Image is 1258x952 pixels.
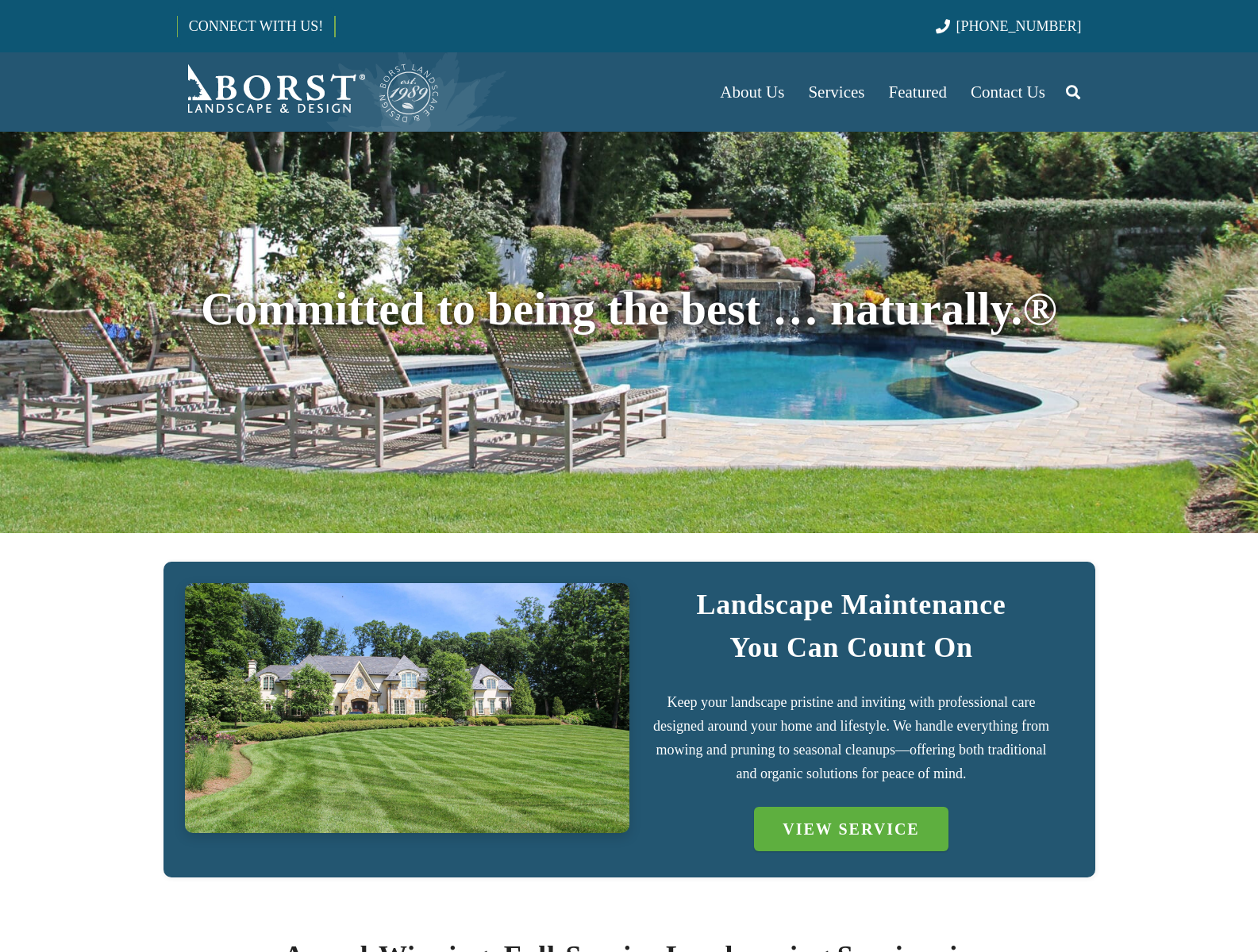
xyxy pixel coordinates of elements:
[178,7,334,45] a: CONNECT WITH US!
[729,631,973,663] strong: You Can Count On
[653,694,1049,781] span: Keep your landscape pristine and inviting with professional care designed around your home and li...
[720,83,784,102] span: About Us
[1057,72,1089,112] a: Search
[708,52,796,132] a: About Us
[796,52,876,132] a: Services
[177,60,440,124] a: Borst-Logo
[808,83,864,102] span: Services
[877,52,959,132] a: Featured
[754,807,948,851] a: VIEW SERVICE
[185,583,629,833] a: IMG_7723 (1)
[201,283,1057,335] span: Committed to being the best … naturally.®
[956,18,1082,34] span: [PHONE_NUMBER]
[696,589,1006,620] strong: Landscape Maintenance
[959,52,1057,132] a: Contact Us
[971,83,1045,102] span: Contact Us
[936,18,1081,34] a: [PHONE_NUMBER]
[889,83,947,102] span: Featured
